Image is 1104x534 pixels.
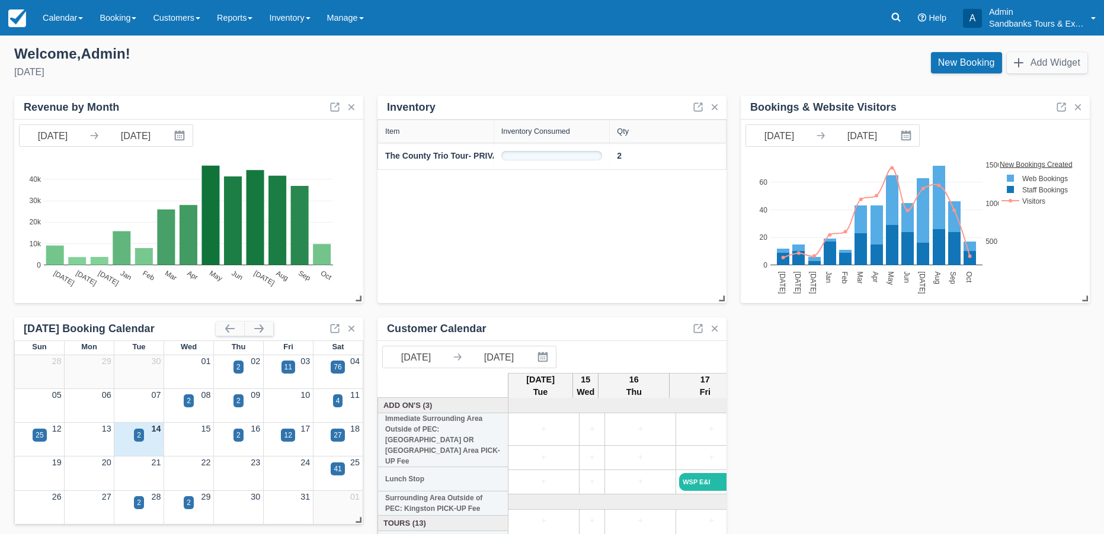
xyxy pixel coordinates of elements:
a: 09 [251,390,260,400]
strong: 2 [617,151,622,160]
a: 23 [251,458,260,467]
span: Sat [332,342,344,351]
div: 2 [137,430,141,440]
a: 28 [152,492,161,501]
a: + [511,423,576,436]
a: 12 [52,424,62,433]
th: [DATE] Tue [508,373,573,399]
span: Sun [32,342,46,351]
a: + [511,451,576,464]
a: 25 [350,458,360,467]
div: [DATE] Booking Calendar [24,322,216,336]
div: 2 [236,362,241,372]
th: Immediate Surrounding Area Outside of PEC: [GEOGRAPHIC_DATA] OR [GEOGRAPHIC_DATA] Area PICK-UP Fee [378,413,508,467]
a: 17 [300,424,310,433]
div: 41 [334,464,341,474]
div: 27 [334,430,341,440]
img: checkfront-main-nav-mini-logo.png [8,9,26,27]
a: 29 [102,356,111,366]
div: Item [385,127,400,136]
a: 31 [300,492,310,501]
a: 24 [300,458,310,467]
button: Interact with the calendar and add the check-in date for your trip. [532,346,556,368]
input: End Date [103,125,169,146]
p: Admin [989,6,1084,18]
a: + [583,514,601,527]
th: 15 Wed [573,373,599,399]
div: 2 [236,395,241,406]
button: Add Widget [1007,52,1087,73]
a: 2 [617,150,622,162]
a: 10 [300,390,310,400]
a: 11 [350,390,360,400]
div: 11 [284,362,292,372]
a: 28 [52,356,62,366]
a: 30 [251,492,260,501]
div: A [963,9,982,28]
a: + [679,514,744,527]
div: 2 [137,497,141,508]
a: 30 [152,356,161,366]
a: 01 [350,492,360,501]
a: 19 [52,458,62,467]
a: 21 [152,458,161,467]
a: 15 [201,424,210,433]
a: 27 [102,492,111,501]
div: Revenue by Month [24,101,119,114]
div: 2 [187,395,191,406]
a: + [608,423,673,436]
a: 03 [300,356,310,366]
a: 26 [52,492,62,501]
div: 76 [334,362,341,372]
div: 25 [36,430,43,440]
input: End Date [466,346,532,368]
a: 08 [201,390,210,400]
div: Bookings & Website Visitors [750,101,897,114]
div: 12 [284,430,292,440]
a: + [583,451,601,464]
a: 20 [102,458,111,467]
i: Help [918,14,926,22]
a: + [608,475,673,488]
div: Qty [617,127,629,136]
text: New Bookings Created [1000,160,1073,168]
a: + [608,451,673,464]
input: Start Date [383,346,449,368]
a: + [583,475,601,488]
a: + [511,475,576,488]
div: Inventory [387,101,436,114]
span: Mon [81,342,97,351]
span: Wed [181,342,197,351]
span: Tue [132,342,145,351]
a: + [679,451,744,464]
a: 22 [201,458,210,467]
a: 04 [350,356,360,366]
div: 2 [236,430,241,440]
input: End Date [829,125,895,146]
button: Interact with the calendar and add the check-in date for your trip. [895,125,919,146]
a: 05 [52,390,62,400]
div: 4 [336,395,340,406]
a: 02 [251,356,260,366]
input: Start Date [746,125,812,146]
a: + [583,423,601,436]
p: Sandbanks Tours & Experiences [989,18,1084,30]
input: Start Date [20,125,86,146]
div: [DATE] [14,65,543,79]
a: New Booking [931,52,1002,73]
a: 29 [201,492,210,501]
a: + [679,423,744,436]
th: Lunch Stop [378,467,508,491]
span: Fri [283,342,293,351]
div: Inventory Consumed [501,127,570,136]
th: 16 Thu [599,373,670,399]
a: + [608,514,673,527]
a: Add On's (3) [381,400,505,411]
th: 17 Fri [670,373,741,399]
span: Thu [232,342,246,351]
th: Surrounding Area Outside of PEC: Kingston PICK-UP Fee [378,491,508,516]
div: Customer Calendar [387,322,487,336]
a: The County Trio Tour- PRIVATE [385,150,508,162]
a: 14 [152,424,161,433]
a: 01 [201,356,210,366]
